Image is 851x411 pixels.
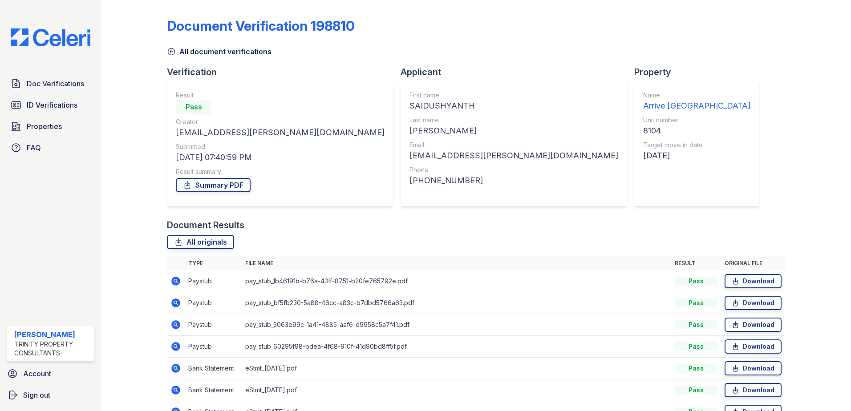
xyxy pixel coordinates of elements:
[14,329,90,340] div: [PERSON_NAME]
[7,75,94,93] a: Doc Verifications
[409,125,618,137] div: [PERSON_NAME]
[185,336,242,358] td: Paystub
[725,296,782,310] a: Download
[176,117,385,126] div: Creator
[242,314,671,336] td: pay_stub_5063e99c-1a41-4885-aaf6-d9958c5a7f41.pdf
[14,340,90,358] div: Trinity Property Consultants
[675,386,717,395] div: Pass
[675,277,717,286] div: Pass
[27,121,62,132] span: Properties
[643,91,750,112] a: Name Arrive [GEOGRAPHIC_DATA]
[23,390,50,400] span: Sign out
[185,292,242,314] td: Paystub
[725,318,782,332] a: Download
[242,358,671,379] td: eStmt_[DATE].pdf
[671,256,721,270] th: Result
[409,174,618,187] div: [PHONE_NUMBER]
[176,142,385,151] div: Submitted
[643,116,750,125] div: Unit number
[7,139,94,157] a: FAQ
[643,125,750,137] div: 8104
[643,100,750,112] div: Arrive [GEOGRAPHIC_DATA]
[242,379,671,401] td: eStmt_[DATE].pdf
[27,142,41,153] span: FAQ
[7,117,94,135] a: Properties
[185,358,242,379] td: Bank Statement
[242,256,671,270] th: File name
[167,18,355,34] div: Document Verification 198810
[167,235,234,249] a: All originals
[675,320,717,329] div: Pass
[409,165,618,174] div: Phone
[409,91,618,100] div: First name
[4,365,97,383] a: Account
[675,298,717,307] div: Pass
[176,126,385,139] div: [EMAIL_ADDRESS][PERSON_NAME][DOMAIN_NAME]
[27,100,77,110] span: ID Verifications
[675,342,717,351] div: Pass
[176,100,211,114] div: Pass
[4,28,97,46] img: CE_Logo_Blue-a8612792a0a2168367f1c8372b55b34899dd931a85d93a1a3d3e32e68fde9ad4.png
[409,149,618,162] div: [EMAIL_ADDRESS][PERSON_NAME][DOMAIN_NAME]
[725,383,782,397] a: Download
[675,364,717,373] div: Pass
[167,219,244,231] div: Document Results
[176,91,385,100] div: Result
[242,270,671,292] td: pay_stub_1b46191b-b76a-43ff-8751-b20fe765792e.pdf
[725,339,782,354] a: Download
[7,96,94,114] a: ID Verifications
[185,314,242,336] td: Paystub
[23,368,51,379] span: Account
[725,361,782,375] a: Download
[4,386,97,404] a: Sign out
[176,167,385,176] div: Result summary
[242,292,671,314] td: pay_stub_bf5fb230-5a88-46cc-a83c-b7dbd5766a63.pdf
[721,256,785,270] th: Original file
[814,375,842,402] iframe: chat widget
[401,66,634,78] div: Applicant
[27,78,84,89] span: Doc Verifications
[176,151,385,164] div: [DATE] 07:40:59 PM
[643,149,750,162] div: [DATE]
[167,46,272,57] a: All document verifications
[409,141,618,149] div: Email
[242,336,671,358] td: pay_stub_60295f98-bdea-4f68-910f-41d90bd8ff5f.pdf
[643,91,750,100] div: Name
[643,141,750,149] div: Target move in date
[176,178,251,192] a: Summary PDF
[185,270,242,292] td: Paystub
[167,66,401,78] div: Verification
[409,116,618,125] div: Last name
[634,66,766,78] div: Property
[185,256,242,270] th: Type
[409,100,618,112] div: SAIDUSHYANTH
[725,274,782,288] a: Download
[185,379,242,401] td: Bank Statement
